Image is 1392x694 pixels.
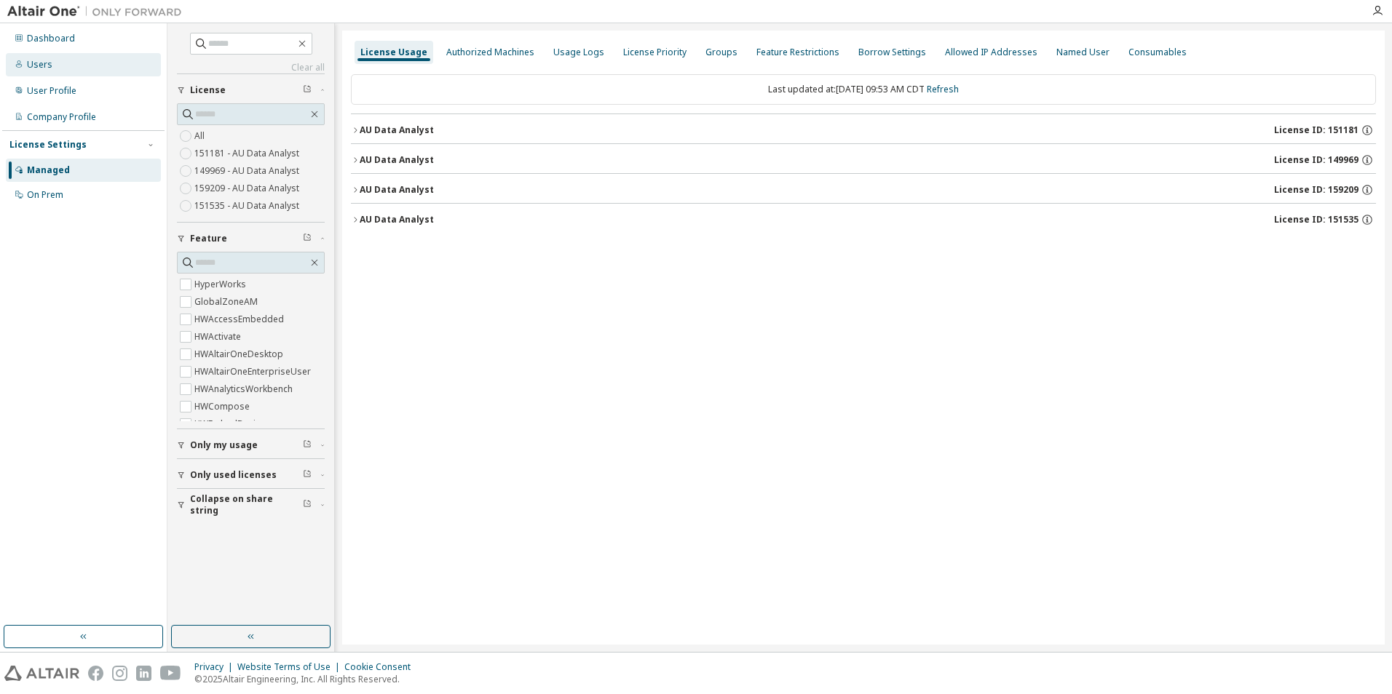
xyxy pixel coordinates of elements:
span: Only my usage [190,439,258,451]
div: Groups [705,47,737,58]
div: User Profile [27,85,76,97]
div: Last updated at: [DATE] 09:53 AM CDT [351,74,1376,105]
img: facebook.svg [88,666,103,681]
span: Only used licenses [190,469,277,481]
div: License Priority [623,47,687,58]
label: 151535 - AU Data Analyst [194,197,302,215]
button: License [177,74,325,106]
div: Dashboard [27,33,75,44]
button: Feature [177,223,325,255]
div: Company Profile [27,111,96,123]
div: AU Data Analyst [360,184,434,196]
button: AU Data AnalystLicense ID: 151181 [351,114,1376,146]
div: AU Data Analyst [360,124,434,136]
span: License ID: 151535 [1274,214,1359,226]
label: All [194,127,207,145]
div: Borrow Settings [858,47,926,58]
img: instagram.svg [112,666,127,681]
div: Named User [1056,47,1110,58]
div: Consumables [1128,47,1187,58]
div: Cookie Consent [344,661,419,673]
span: License ID: 151181 [1274,124,1359,136]
label: 159209 - AU Data Analyst [194,180,302,197]
span: Feature [190,233,227,244]
div: Feature Restrictions [756,47,839,58]
span: Clear filter [303,439,312,451]
img: altair_logo.svg [4,666,79,681]
div: Authorized Machines [446,47,534,58]
a: Refresh [927,83,959,95]
div: Managed [27,164,70,176]
label: HWAccessEmbedded [194,311,287,328]
div: AU Data Analyst [360,214,434,226]
span: Clear filter [303,84,312,96]
span: License [190,84,226,96]
label: HWAltairOneEnterpriseUser [194,363,314,380]
button: AU Data AnalystLicense ID: 151535 [351,204,1376,236]
span: Clear filter [303,233,312,244]
button: AU Data AnalystLicense ID: 149969 [351,144,1376,176]
div: Privacy [194,661,237,673]
label: 151181 - AU Data Analyst [194,145,302,162]
img: youtube.svg [160,666,181,681]
span: License ID: 159209 [1274,184,1359,196]
button: AU Data AnalystLicense ID: 159209 [351,174,1376,206]
button: Collapse on share string [177,489,325,521]
div: Website Terms of Use [237,661,344,673]
span: Clear filter [303,499,312,511]
div: Usage Logs [553,47,604,58]
label: HWEmbedBasic [194,415,263,433]
div: Users [27,59,52,71]
div: Allowed IP Addresses [945,47,1037,58]
a: Clear all [177,62,325,73]
label: HWAltairOneDesktop [194,346,286,363]
label: HWAnalyticsWorkbench [194,380,296,398]
div: On Prem [27,189,63,201]
p: © 2025 Altair Engineering, Inc. All Rights Reserved. [194,673,419,685]
span: Collapse on share string [190,493,303,516]
button: Only my usage [177,429,325,461]
span: License ID: 149969 [1274,154,1359,166]
label: GlobalZoneAM [194,293,261,311]
label: HyperWorks [194,276,249,293]
div: License Usage [360,47,427,58]
span: Clear filter [303,469,312,481]
label: 149969 - AU Data Analyst [194,162,302,180]
div: License Settings [9,139,87,151]
img: linkedin.svg [136,666,151,681]
img: Altair One [7,4,189,19]
div: AU Data Analyst [360,154,434,166]
button: Only used licenses [177,459,325,491]
label: HWCompose [194,398,253,415]
label: HWActivate [194,328,244,346]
